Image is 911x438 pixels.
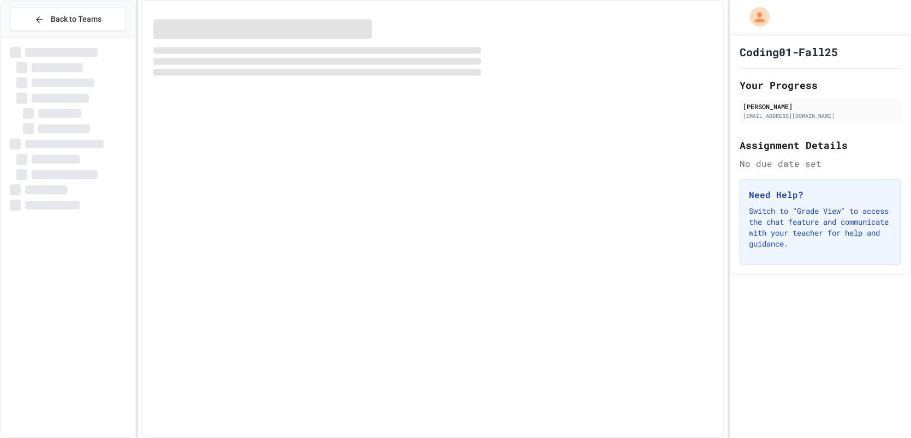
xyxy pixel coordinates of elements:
[740,77,901,93] h2: Your Progress
[740,137,901,153] h2: Assignment Details
[820,347,900,393] iframe: chat widget
[740,44,838,59] h1: Coding01-Fall25
[865,394,900,427] iframe: chat widget
[743,112,898,120] div: [EMAIL_ADDRESS][DOMAIN_NAME]
[10,8,126,31] button: Back to Teams
[51,14,102,25] span: Back to Teams
[740,157,901,170] div: No due date set
[739,4,772,29] div: My Account
[743,101,898,111] div: [PERSON_NAME]
[749,206,892,249] p: Switch to "Grade View" to access the chat feature and communicate with your teacher for help and ...
[749,188,892,201] h3: Need Help?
